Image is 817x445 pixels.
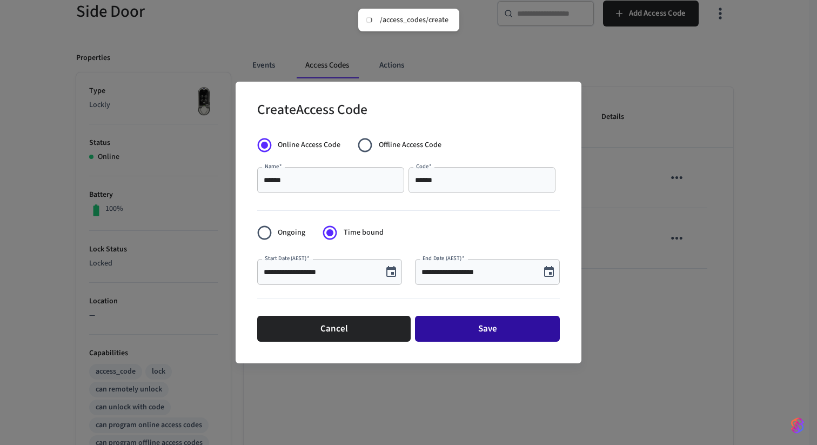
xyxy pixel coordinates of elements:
[415,316,560,342] button: Save
[257,316,411,342] button: Cancel
[416,162,432,170] label: Code
[379,140,441,151] span: Offline Access Code
[257,95,367,128] h2: Create Access Code
[380,15,448,25] div: /access_codes/create
[265,254,310,262] label: Start Date (AEST)
[380,261,402,283] button: Choose date, selected date is Aug 16, 2025
[423,254,464,262] label: End Date (AEST)
[265,162,282,170] label: Name
[344,227,384,238] span: Time bound
[791,417,804,434] img: SeamLogoGradient.69752ec5.svg
[538,261,560,283] button: Choose date, selected date is Aug 16, 2025
[278,227,305,238] span: Ongoing
[278,140,340,151] span: Online Access Code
